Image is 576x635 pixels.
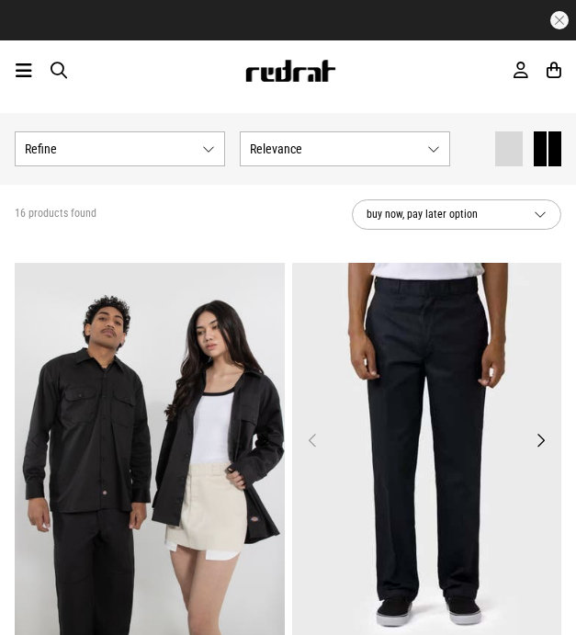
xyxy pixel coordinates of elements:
[244,60,336,82] img: Redrat logo
[24,429,47,451] button: Previous
[15,131,225,166] button: Refine
[253,429,276,451] button: Next
[25,142,188,156] span: Refine
[301,429,324,451] button: Previous
[240,131,450,166] button: Relevance
[529,429,552,451] button: Next
[352,199,561,230] button: buy now, pay later option
[151,11,426,29] iframe: Customer reviews powered by Trustpilot
[250,142,420,156] span: Relevance
[15,7,70,62] button: Open LiveChat chat widget
[15,207,96,221] span: 16 products found
[367,205,519,224] span: buy now, pay later option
